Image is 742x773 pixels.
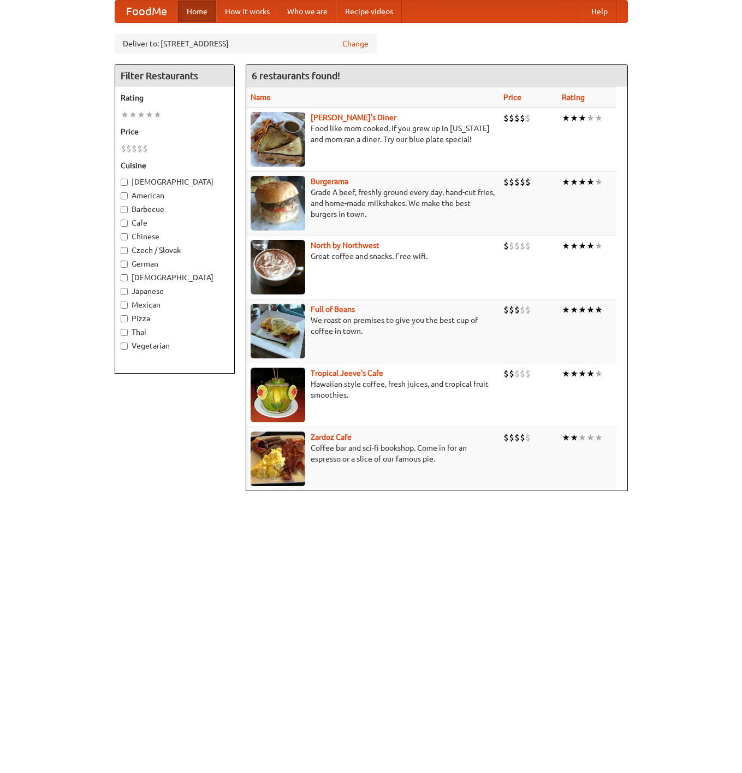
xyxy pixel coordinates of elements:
[562,240,570,252] li: ★
[137,109,145,121] li: ★
[121,299,229,310] label: Mexican
[121,329,128,336] input: Thai
[509,432,514,444] li: $
[525,304,531,316] li: $
[121,313,229,324] label: Pizza
[578,240,586,252] li: ★
[520,432,525,444] li: $
[143,143,148,155] li: $
[520,112,525,124] li: $
[595,432,603,444] li: ★
[178,1,216,22] a: Home
[514,176,520,188] li: $
[121,143,126,155] li: $
[251,93,271,102] a: Name
[525,112,531,124] li: $
[562,93,585,102] a: Rating
[311,433,352,441] a: Zardoz Cafe
[121,179,128,186] input: [DEMOGRAPHIC_DATA]
[251,442,495,464] p: Coffee bar and sci-fi bookshop. Come in for an espresso or a slice of our famous pie.
[520,368,525,380] li: $
[570,368,578,380] li: ★
[311,113,396,122] a: [PERSON_NAME]'s Diner
[503,432,509,444] li: $
[121,288,128,295] input: Japanese
[311,177,348,186] a: Burgerama
[595,240,603,252] li: ★
[251,240,305,294] img: north.jpg
[509,240,514,252] li: $
[216,1,278,22] a: How it works
[278,1,336,22] a: Who we are
[570,432,578,444] li: ★
[595,112,603,124] li: ★
[121,160,229,171] h5: Cuisine
[121,258,229,269] label: German
[121,274,128,281] input: [DEMOGRAPHIC_DATA]
[595,368,603,380] li: ★
[121,343,128,350] input: Vegetarian
[525,176,531,188] li: $
[121,92,229,103] h5: Rating
[562,112,570,124] li: ★
[503,112,509,124] li: $
[586,304,595,316] li: ★
[578,304,586,316] li: ★
[503,240,509,252] li: $
[121,204,229,215] label: Barbecue
[514,304,520,316] li: $
[251,379,495,400] p: Hawaiian style coffee, fresh juices, and tropical fruit smoothies.
[503,368,509,380] li: $
[514,112,520,124] li: $
[342,38,369,49] a: Change
[121,231,229,242] label: Chinese
[520,304,525,316] li: $
[121,109,129,121] li: ★
[570,176,578,188] li: ★
[570,112,578,124] li: ★
[121,272,229,283] label: [DEMOGRAPHIC_DATA]
[525,368,531,380] li: $
[570,304,578,316] li: ★
[121,206,128,213] input: Barbecue
[132,143,137,155] li: $
[311,241,379,250] a: North by Northwest
[525,432,531,444] li: $
[520,176,525,188] li: $
[121,286,229,297] label: Japanese
[562,432,570,444] li: ★
[251,251,495,262] p: Great coffee and snacks. Free wifi.
[562,176,570,188] li: ★
[121,190,229,201] label: American
[126,143,132,155] li: $
[595,304,603,316] li: ★
[570,240,578,252] li: ★
[586,432,595,444] li: ★
[514,240,520,252] li: $
[121,192,128,199] input: American
[115,65,234,87] h4: Filter Restaurants
[578,112,586,124] li: ★
[336,1,402,22] a: Recipe videos
[121,340,229,351] label: Vegetarian
[503,304,509,316] li: $
[129,109,137,121] li: ★
[578,432,586,444] li: ★
[503,176,509,188] li: $
[251,187,495,220] p: Grade A beef, freshly ground every day, hand-cut fries, and home-made milkshakes. We make the bes...
[586,240,595,252] li: ★
[251,112,305,167] img: sallys.jpg
[153,109,162,121] li: ★
[121,126,229,137] h5: Price
[251,315,495,337] p: We roast on premises to give you the best cup of coffee in town.
[137,143,143,155] li: $
[121,245,229,256] label: Czech / Slovak
[311,305,355,314] a: Full of Beans
[121,176,229,187] label: [DEMOGRAPHIC_DATA]
[121,233,128,240] input: Chinese
[503,93,521,102] a: Price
